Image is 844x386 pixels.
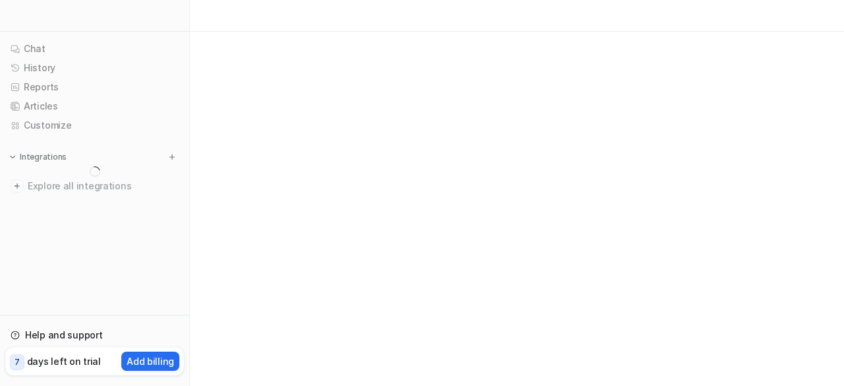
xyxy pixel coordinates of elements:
[11,179,24,193] img: explore all integrations
[121,352,179,371] button: Add billing
[127,354,174,368] p: Add billing
[5,59,184,77] a: History
[5,326,184,344] a: Help and support
[5,97,184,115] a: Articles
[5,116,184,135] a: Customize
[5,78,184,96] a: Reports
[15,356,20,368] p: 7
[167,152,177,162] img: menu_add.svg
[20,152,67,162] p: Integrations
[5,177,184,195] a: Explore all integrations
[5,40,184,58] a: Chat
[5,150,71,164] button: Integrations
[8,152,17,162] img: expand menu
[28,176,179,197] span: Explore all integrations
[27,354,101,368] p: days left on trial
